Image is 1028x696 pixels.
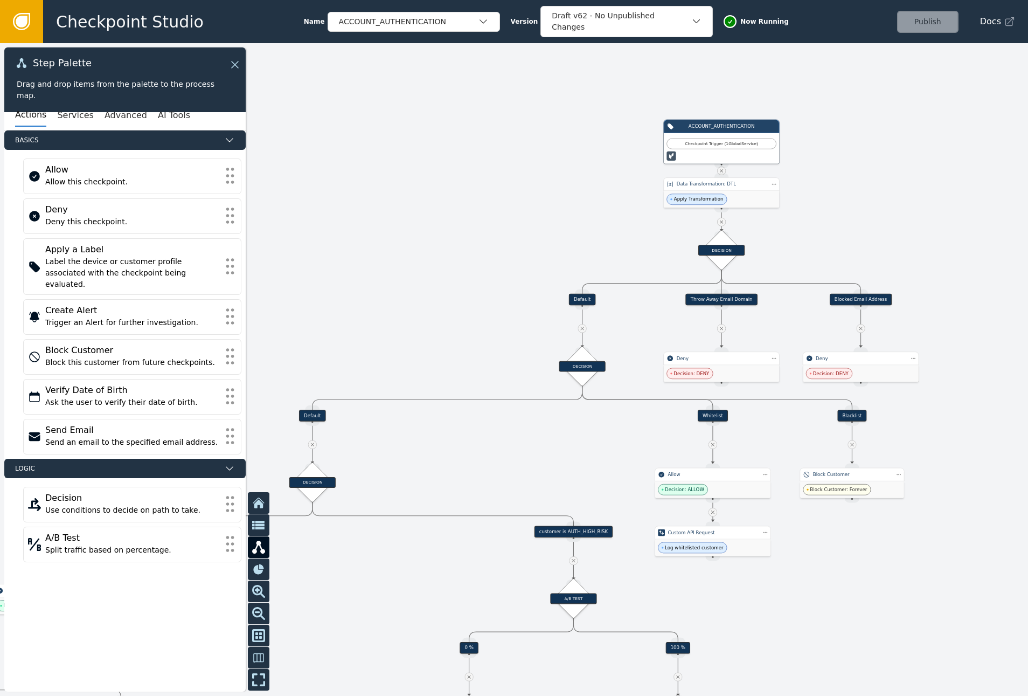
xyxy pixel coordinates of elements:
[460,642,478,654] div: 0 %
[674,196,724,203] span: Apply Transformation
[698,245,745,256] div: DECISION
[299,410,326,422] div: Default
[668,471,758,478] div: Allow
[677,181,767,188] div: Data Transformation: DTL
[665,544,723,551] span: Log whitelisted customer
[45,163,219,176] div: Allow
[45,357,219,368] div: Block this customer from future checkpoints.
[740,17,789,26] span: Now Running
[552,10,691,33] div: Draft v62 - No Unpublished Changes
[15,135,220,145] span: Basics
[677,123,766,130] div: ACCOUNT_AUTHENTICATION
[534,526,613,538] div: customer is AUTH_HIGH_RISK
[685,294,757,306] div: Throw Away Email Domain
[665,642,690,654] div: 100 %
[673,370,709,377] span: Decision: DENY
[540,6,713,37] button: Draft v62 - No Unpublished Changes
[328,12,500,32] button: ACCOUNT_AUTHENTICATION
[45,304,219,317] div: Create Alert
[45,243,219,256] div: Apply a Label
[816,355,906,362] div: Deny
[813,471,891,478] div: Block Customer
[511,17,538,26] span: Version
[837,410,866,422] div: Blacklist
[45,437,219,448] div: Send an email to the specified email address.
[45,256,219,290] div: Label the device or customer profile associated with the checkpoint being evaluated.
[17,79,233,101] div: Drag and drop items from the palette to the process map.
[45,203,219,216] div: Deny
[45,384,219,397] div: Verify Date of Birth
[668,529,758,536] div: Custom API Request
[45,344,219,357] div: Block Customer
[289,477,336,488] div: DECISION
[813,370,849,377] span: Decision: DENY
[158,104,190,127] button: AI Tools
[45,545,219,556] div: Split traffic based on percentage.
[57,104,93,127] button: Services
[980,15,1001,28] span: Docs
[665,486,704,493] span: Decision: ALLOW
[810,486,867,493] span: Block Customer: Forever
[830,294,892,306] div: Blocked Email Address
[56,10,204,34] span: Checkpoint Studio
[45,317,219,328] div: Trigger an Alert for further investigation.
[33,58,92,68] span: Step Palette
[550,593,596,604] div: A/B TEST
[677,355,767,362] div: Deny
[670,141,773,147] div: Checkpoint Trigger ( 1 Global Service )
[105,104,147,127] button: Advanced
[569,294,596,306] div: Default
[559,361,606,371] div: DECISION
[45,397,219,408] div: Ask the user to verify their date of birth.
[45,424,219,437] div: Send Email
[45,216,219,228] div: Deny this checkpoint.
[45,505,219,516] div: Use conditions to decide on path to take.
[980,15,1015,28] a: Docs
[15,464,220,473] span: Logic
[45,532,219,545] div: A/B Test
[15,104,46,127] button: Actions
[3,602,43,609] span: Decision: ALLOW
[45,176,219,188] div: Allow this checkpoint.
[339,16,478,27] div: ACCOUNT_AUTHENTICATION
[45,492,219,505] div: Decision
[698,410,728,422] div: Whitelist
[304,17,325,26] span: Name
